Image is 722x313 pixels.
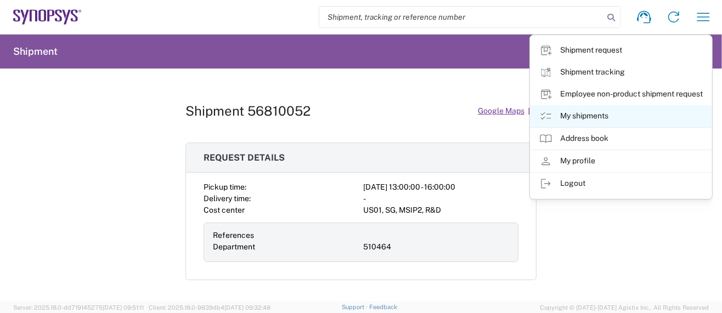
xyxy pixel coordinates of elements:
[531,128,712,150] a: Address book
[204,152,285,163] span: Request details
[531,105,712,127] a: My shipments
[531,150,712,172] a: My profile
[531,39,712,61] a: Shipment request
[103,304,144,311] span: [DATE] 09:51:11
[13,45,58,58] h2: Shipment
[342,304,369,310] a: Support
[149,304,270,311] span: Client: 2025.18.0-9839db4
[213,241,359,253] div: Department
[369,304,397,310] a: Feedback
[363,241,509,253] div: 510464
[363,181,518,193] div: [DATE] 13:00:00 - 16:00:00
[540,303,709,312] span: Copyright © [DATE]-[DATE] Agistix Inc., All Rights Reserved
[531,61,712,83] a: Shipment tracking
[204,206,245,214] span: Cost center
[204,183,246,191] span: Pickup time:
[319,7,603,27] input: Shipment, tracking or reference number
[224,304,270,311] span: [DATE] 09:32:48
[477,101,537,121] a: Google Maps
[213,231,254,240] span: References
[185,103,311,119] h1: Shipment 56810052
[204,194,251,203] span: Delivery time:
[13,304,144,311] span: Server: 2025.18.0-dd719145275
[363,204,518,216] div: US01, SG, MSIP2, R&D
[531,173,712,195] a: Logout
[531,83,712,105] a: Employee non-product shipment request
[363,193,518,204] div: -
